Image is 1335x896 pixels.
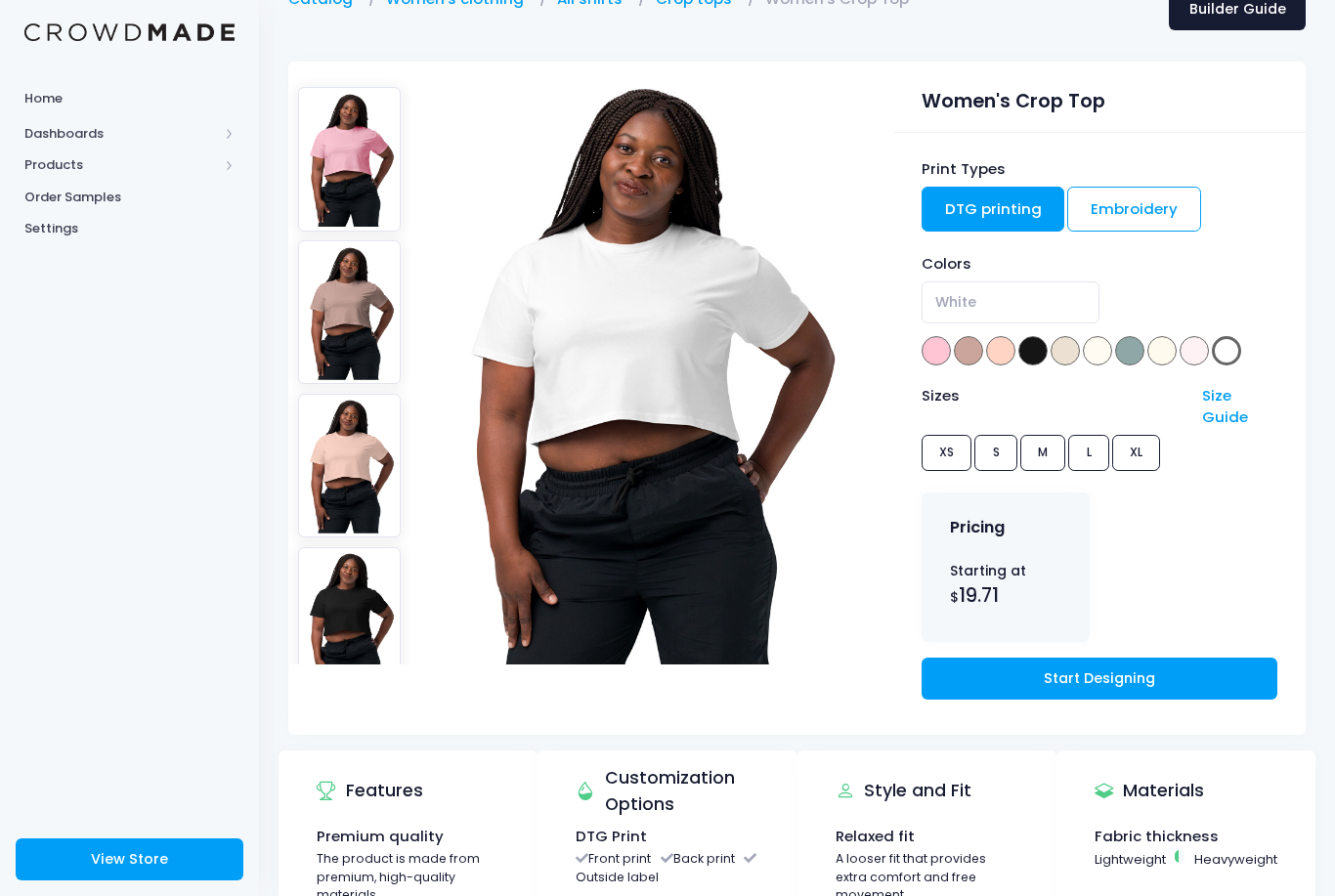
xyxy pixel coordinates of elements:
li: Outside label [576,850,756,885]
span: Order Samples [24,188,235,207]
span: Products [24,155,218,175]
div: Starting at $ [950,561,1061,610]
span: White [935,292,976,313]
div: Relaxed fit [836,826,1018,847]
div: Features [317,763,423,819]
a: Size Guide [1202,385,1248,427]
div: Print Types [922,158,1277,180]
a: Embroidery [1067,187,1201,232]
li: Front print [576,850,651,867]
div: Customization Options [576,763,753,819]
span: View Store [91,849,168,869]
li: Back print [661,850,735,867]
div: DTG Print [576,826,758,847]
a: View Store [16,838,243,880]
div: Materials [1095,763,1205,819]
img: Logo [24,23,235,42]
div: Premium quality [317,826,499,847]
span: Lightweight [1095,850,1166,870]
div: Women's Crop Top [922,78,1277,116]
div: Style and Fit [836,763,972,819]
span: Settings [24,219,235,238]
span: White [922,281,1099,323]
h4: Pricing [950,518,1005,537]
span: Basic example [1175,850,1184,863]
span: Home [24,89,235,108]
div: Colors [922,253,1277,275]
a: Start Designing [922,658,1277,700]
div: Fabric thickness [1095,826,1277,847]
span: Dashboards [24,124,218,144]
span: 19.71 [959,582,999,609]
span: Heavyweight [1194,850,1277,870]
a: DTG printing [922,187,1065,232]
div: Sizes [912,385,1193,429]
